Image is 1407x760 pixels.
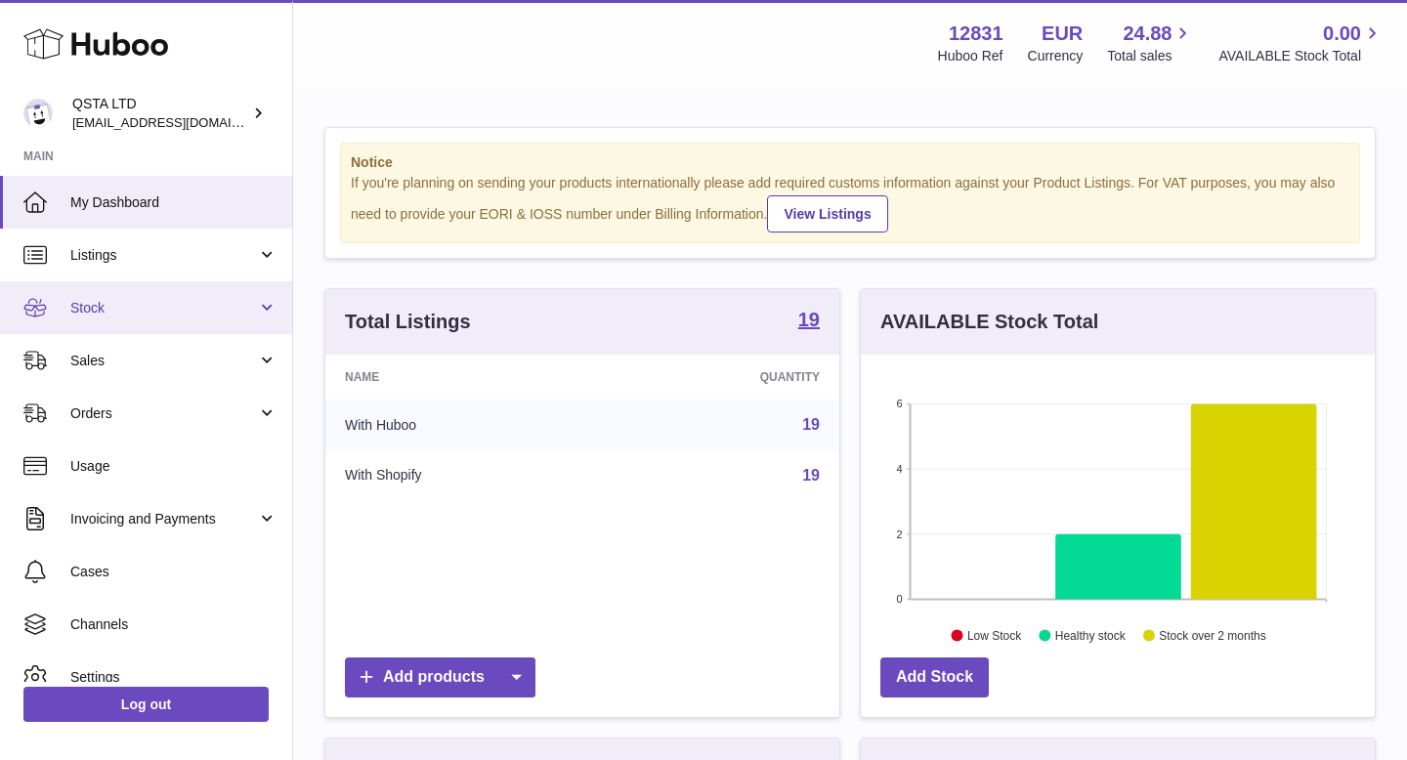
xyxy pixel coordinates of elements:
[949,21,1003,47] strong: 12831
[880,657,989,697] a: Add Stock
[70,193,277,212] span: My Dashboard
[1107,47,1194,65] span: Total sales
[1055,628,1127,642] text: Healthy stock
[896,463,902,475] text: 4
[70,404,257,423] span: Orders
[23,99,53,128] img: rodcp10@gmail.com
[325,450,603,501] td: With Shopify
[72,114,287,130] span: [EMAIL_ADDRESS][DOMAIN_NAME]
[70,457,277,476] span: Usage
[1159,628,1265,642] text: Stock over 2 months
[1123,21,1172,47] span: 24.88
[938,47,1003,65] div: Huboo Ref
[1042,21,1083,47] strong: EUR
[1107,21,1194,65] a: 24.88 Total sales
[603,355,839,400] th: Quantity
[70,615,277,634] span: Channels
[798,310,820,329] strong: 19
[351,153,1349,172] strong: Notice
[896,593,902,605] text: 0
[767,195,887,232] a: View Listings
[325,355,603,400] th: Name
[70,510,257,528] span: Invoicing and Payments
[802,416,820,433] a: 19
[70,352,257,370] span: Sales
[345,309,471,335] h3: Total Listings
[70,563,277,581] span: Cases
[1323,21,1361,47] span: 0.00
[1218,47,1384,65] span: AVAILABLE Stock Total
[345,657,535,697] a: Add products
[896,528,902,539] text: 2
[798,310,820,333] a: 19
[70,299,257,317] span: Stock
[351,174,1349,232] div: If you're planning on sending your products internationally please add required customs informati...
[72,95,248,132] div: QSTA LTD
[70,668,277,687] span: Settings
[896,398,902,409] text: 6
[802,467,820,484] a: 19
[23,687,269,722] a: Log out
[1028,47,1084,65] div: Currency
[1218,21,1384,65] a: 0.00 AVAILABLE Stock Total
[967,628,1022,642] text: Low Stock
[325,400,603,450] td: With Huboo
[880,309,1098,335] h3: AVAILABLE Stock Total
[70,246,257,265] span: Listings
